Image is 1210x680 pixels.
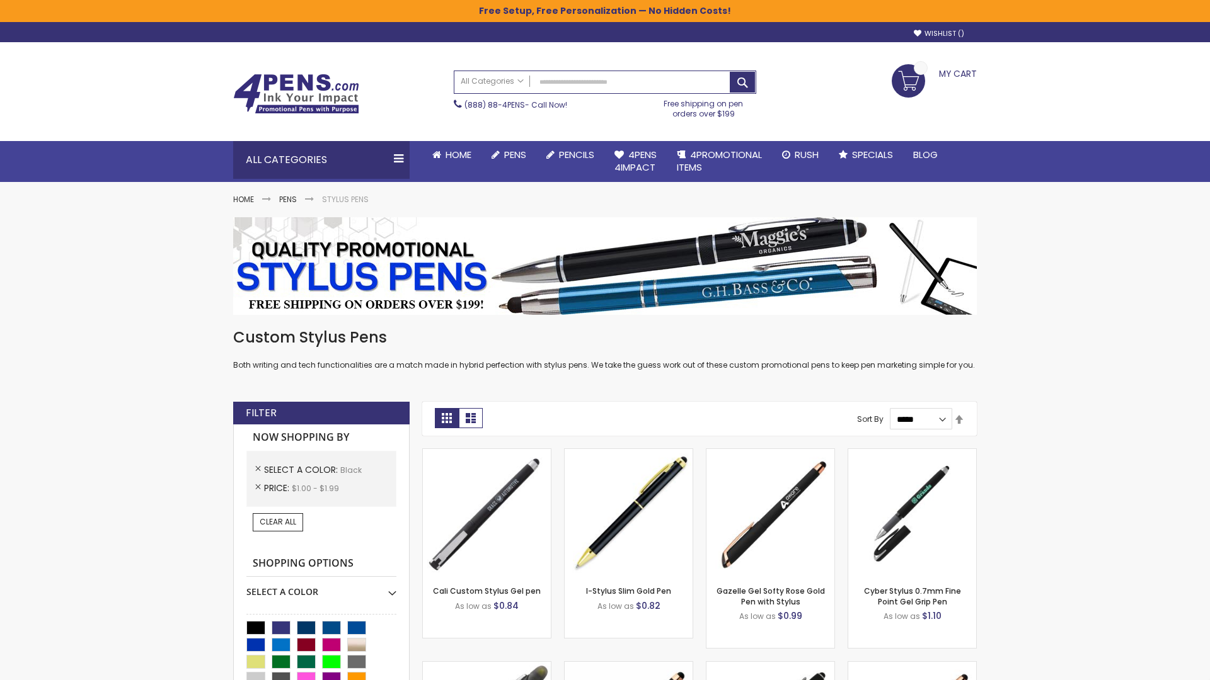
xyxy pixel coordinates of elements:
[848,449,976,577] img: Cyber Stylus 0.7mm Fine Point Gel Grip Pen-Black
[565,449,693,577] img: I-Stylus Slim Gold-Black
[565,448,693,459] a: I-Stylus Slim Gold-Black
[264,463,340,476] span: Select A Color
[422,141,481,169] a: Home
[233,194,254,205] a: Home
[913,148,938,161] span: Blog
[829,141,903,169] a: Specials
[464,99,567,110] span: - Call Now!
[481,141,536,169] a: Pens
[565,661,693,672] a: Islander Softy Rose Gold Gel Pen with Stylus-Black
[717,586,825,606] a: Gazelle Gel Softy Rose Gold Pen with Stylus
[246,550,396,577] strong: Shopping Options
[246,577,396,598] div: Select A Color
[795,148,819,161] span: Rush
[706,661,834,672] a: Custom Soft Touch® Metal Pens with Stylus-Black
[706,448,834,459] a: Gazelle Gel Softy Rose Gold Pen with Stylus-Black
[614,148,657,174] span: 4Pens 4impact
[914,29,964,38] a: Wishlist
[559,148,594,161] span: Pencils
[536,141,604,169] a: Pencils
[233,141,410,179] div: All Categories
[677,148,762,174] span: 4PROMOTIONAL ITEMS
[504,148,526,161] span: Pens
[233,327,977,348] h1: Custom Stylus Pens
[233,74,359,114] img: 4Pens Custom Pens and Promotional Products
[433,586,541,596] a: Cali Custom Stylus Gel pen
[922,609,942,622] span: $1.10
[739,611,776,621] span: As low as
[903,141,948,169] a: Blog
[246,424,396,451] strong: Now Shopping by
[493,599,519,612] span: $0.84
[464,99,525,110] a: (888) 88-4PENS
[848,661,976,672] a: Gazelle Gel Softy Rose Gold Pen with Stylus - ColorJet-Black
[848,448,976,459] a: Cyber Stylus 0.7mm Fine Point Gel Grip Pen-Black
[636,599,660,612] span: $0.82
[864,586,961,606] a: Cyber Stylus 0.7mm Fine Point Gel Grip Pen
[264,482,292,494] span: Price
[446,148,471,161] span: Home
[454,71,530,92] a: All Categories
[884,611,920,621] span: As low as
[604,141,667,182] a: 4Pens4impact
[706,449,834,577] img: Gazelle Gel Softy Rose Gold Pen with Stylus-Black
[772,141,829,169] a: Rush
[253,513,303,531] a: Clear All
[597,601,634,611] span: As low as
[340,465,362,475] span: Black
[586,586,671,596] a: I-Stylus Slim Gold Pen
[651,94,757,119] div: Free shipping on pen orders over $199
[246,406,277,420] strong: Filter
[435,408,459,428] strong: Grid
[455,601,492,611] span: As low as
[423,449,551,577] img: Cali Custom Stylus Gel pen-Black
[857,414,884,424] label: Sort By
[292,483,339,494] span: $1.00 - $1.99
[778,609,802,622] span: $0.99
[667,141,772,182] a: 4PROMOTIONALITEMS
[322,194,369,205] strong: Stylus Pens
[423,661,551,672] a: Souvenir® Jalan Highlighter Stylus Pen Combo-Black
[233,217,977,315] img: Stylus Pens
[461,76,524,86] span: All Categories
[423,448,551,459] a: Cali Custom Stylus Gel pen-Black
[233,327,977,371] div: Both writing and tech functionalities are a match made in hybrid perfection with stylus pens. We ...
[260,516,296,527] span: Clear All
[279,194,297,205] a: Pens
[852,148,893,161] span: Specials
